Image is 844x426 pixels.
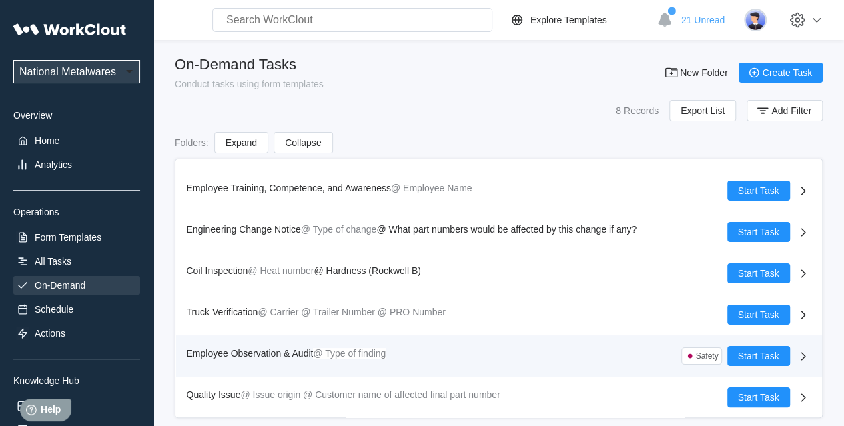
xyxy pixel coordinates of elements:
[680,68,728,77] span: New Folder
[214,132,268,153] button: Expand
[176,211,822,253] a: Engineering Change Notice@ Type of change@ What part numbers would be affected by this change if ...
[744,9,767,31] img: user-5.png
[738,227,779,237] span: Start Task
[738,351,779,361] span: Start Task
[35,232,101,243] div: Form Templates
[13,324,140,343] a: Actions
[175,79,324,89] div: Conduct tasks using form templates
[616,105,659,116] div: 8 Records
[176,170,822,211] a: Employee Training, Competence, and Awareness@ Employee NameStart Task
[771,106,811,115] span: Add Filter
[240,389,300,400] mark: @ Issue origin
[13,375,140,386] div: Knowledge Hub
[13,397,140,415] a: Assets
[13,300,140,319] a: Schedule
[274,132,332,153] button: Collapse
[314,265,420,276] span: @ Hardness (Rockwell B)
[35,328,65,339] div: Actions
[681,106,725,115] span: Export List
[747,100,823,121] button: Add Filter
[13,276,140,295] a: On-Demand
[509,12,650,28] a: Explore Templates
[187,224,301,235] span: Engineering Change Notice
[656,63,739,83] button: New Folder
[13,228,140,247] a: Form Templates
[739,63,823,83] button: Create Task
[187,348,314,359] span: Employee Observation & Audit
[248,265,314,276] mark: @ Heat number
[727,181,790,201] button: Start Task
[391,183,472,193] mark: @ Employee Name
[301,224,377,235] mark: @ Type of change
[212,8,492,32] input: Search WorkClout
[175,56,324,73] div: On-Demand Tasks
[13,155,140,174] a: Analytics
[176,294,822,335] a: Truck Verification@ Carrier@ Trailer Number@ PRO NumberStart Task
[530,15,607,25] div: Explore Templates
[763,68,812,77] span: Create Task
[738,269,779,278] span: Start Task
[176,253,822,294] a: Coil Inspection@ Heat number@ Hardness (Rockwell B)Start Task
[669,100,736,121] button: Export List
[378,307,446,317] mark: @ PRO Number
[313,348,386,359] mark: @ Type of finding
[187,389,241,400] span: Quality Issue
[35,135,59,146] div: Home
[285,138,321,147] span: Collapse
[727,305,790,325] button: Start Task
[738,393,779,402] span: Start Task
[376,224,637,235] span: @ What part numbers would be affected by this change if any?
[35,256,71,267] div: All Tasks
[13,252,140,271] a: All Tasks
[187,183,391,193] span: Employee Training, Competence, and Awareness
[727,222,790,242] button: Start Task
[738,310,779,319] span: Start Task
[226,138,257,147] span: Expand
[13,207,140,217] div: Operations
[258,307,298,317] mark: @ Carrier
[695,351,718,361] div: Safety
[35,280,85,291] div: On-Demand
[176,377,822,418] a: Quality Issue@ Issue origin@ Customer name of affected final part numberStart Task
[727,346,790,366] button: Start Task
[13,110,140,121] div: Overview
[681,15,725,25] span: 21 Unread
[301,307,375,317] mark: @ Trailer Number
[176,335,822,377] a: Employee Observation & Audit@ Type of findingSafetyStart Task
[303,389,500,400] mark: @ Customer name of affected final part number
[727,387,790,407] button: Start Task
[738,186,779,195] span: Start Task
[175,137,209,148] div: Folders :
[35,304,73,315] div: Schedule
[13,131,140,150] a: Home
[187,307,258,317] span: Truck Verification
[187,265,248,276] span: Coil Inspection
[727,263,790,283] button: Start Task
[35,159,72,170] div: Analytics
